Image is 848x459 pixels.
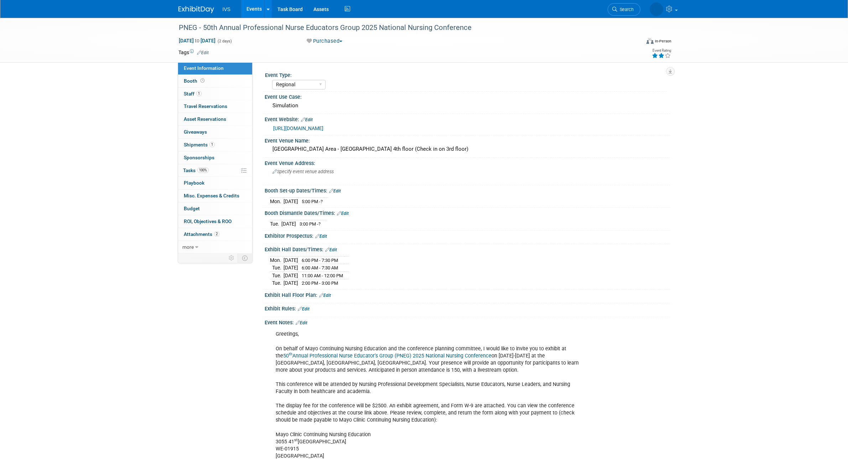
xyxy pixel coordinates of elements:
span: more [182,244,194,250]
a: Travel Reservations [178,100,252,113]
a: Attachments2 [178,228,252,241]
span: ? [318,221,321,227]
a: Edit [337,211,349,216]
span: Travel Reservations [184,103,227,109]
div: Event Type: [265,70,667,79]
span: Asset Reservations [184,116,226,122]
span: Shipments [184,142,215,148]
div: Event Website: [265,114,670,123]
td: Mon. [270,256,283,264]
td: Tue. [270,264,283,272]
span: (2 days) [217,39,232,43]
div: Simulation [270,100,665,111]
a: Event Information [178,62,252,74]
td: Personalize Event Tab Strip [225,253,238,263]
td: Toggle Event Tabs [238,253,252,263]
a: Tasks100% [178,164,252,177]
span: Specify event venue address [272,169,334,174]
a: more [178,241,252,253]
td: Tags [178,49,209,56]
div: Event Venue Name: [265,135,670,144]
td: [DATE] [283,264,298,272]
button: Purchased [304,37,345,45]
a: [URL][DOMAIN_NAME] [273,125,323,131]
td: Tue. [270,279,283,287]
img: Kyle Shelstad [626,4,663,12]
a: Search [584,3,617,16]
span: Search [593,7,610,12]
span: ROI, Objectives & ROO [184,218,231,224]
img: ExhibitDay [178,6,214,13]
span: Tasks [183,167,209,173]
a: Asset Reservations [178,113,252,125]
span: Sponsorships [184,155,214,160]
span: Staff [184,91,202,97]
td: [DATE] [283,256,298,264]
span: 6:00 PM - 7:30 PM [302,258,338,263]
a: Edit [197,50,209,55]
td: [DATE] [283,197,298,205]
div: Exhibit Hall Floor Plan: [265,290,670,299]
img: Format-Inperson.png [646,38,654,44]
td: [DATE] [281,220,296,227]
a: Staff1 [178,88,252,100]
sup: st [294,438,298,442]
td: [DATE] [283,272,298,279]
div: Event Format [598,37,672,48]
td: [DATE] [283,279,298,287]
span: [DATE] [DATE] [178,37,216,44]
div: Exhibit Hall Dates/Times: [265,244,670,253]
span: ? [321,199,323,204]
span: Playbook [184,180,204,186]
a: Misc. Expenses & Credits [178,190,252,202]
div: Event Rating [652,49,671,52]
span: Misc. Expenses & Credits [184,193,239,198]
span: 11:00 AM - 12:00 PM [302,273,343,278]
div: PNEG - 50th Annual Professional Nurse Educators Group 2025 National Nursing Conference [176,21,630,34]
a: Edit [298,306,309,311]
a: Booth [178,75,252,87]
div: Booth Set-up Dates/Times: [265,185,670,195]
a: Shipments1 [178,139,252,151]
td: Tue. [270,272,283,279]
div: Event Notes: [265,317,670,326]
span: 2:00 PM - 3:00 PM [302,280,338,286]
div: [GEOGRAPHIC_DATA] Area - [GEOGRAPHIC_DATA] 4th floor (Check in on 3rd floor) [270,144,665,155]
div: Event Use Case: [265,92,670,100]
td: Tue. [270,220,281,227]
span: Event Information [184,65,224,71]
a: Budget [178,202,252,215]
sup: th [289,352,292,356]
span: 2 [214,231,219,237]
span: 5:00 PM - [302,199,323,204]
div: Booth Dismantle Dates/Times: [265,208,670,217]
a: Playbook [178,177,252,189]
a: Sponsorships [178,151,252,164]
span: Booth [184,78,206,84]
a: Edit [315,234,327,239]
div: In-Person [655,38,671,44]
a: Edit [319,293,331,298]
a: Edit [325,247,337,252]
span: 3:00 PM - [300,221,321,227]
span: Attachments [184,231,219,237]
span: IVS [223,6,231,12]
span: 100% [197,167,209,173]
a: Edit [329,189,341,194]
a: Edit [296,320,307,325]
span: Budget [184,206,200,211]
div: Exhibit Rules: [265,303,670,313]
span: Giveaways [184,129,207,135]
td: Mon. [270,197,283,205]
a: ROI, Objectives & ROO [178,215,252,228]
div: Event Venue Address: [265,158,670,167]
span: 6:00 AM - 7:30 AM [302,265,338,270]
div: Exhibitor Prospectus: [265,231,670,240]
a: Edit [301,117,313,122]
a: Giveaways [178,126,252,138]
span: to [194,38,201,43]
span: Booth not reserved yet [199,78,206,83]
a: 50thAnnual Professional Nurse Educator’s Group (PNEG) 2025 National Nursing Conference [283,353,491,359]
span: 1 [209,142,215,147]
span: 1 [196,91,202,96]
